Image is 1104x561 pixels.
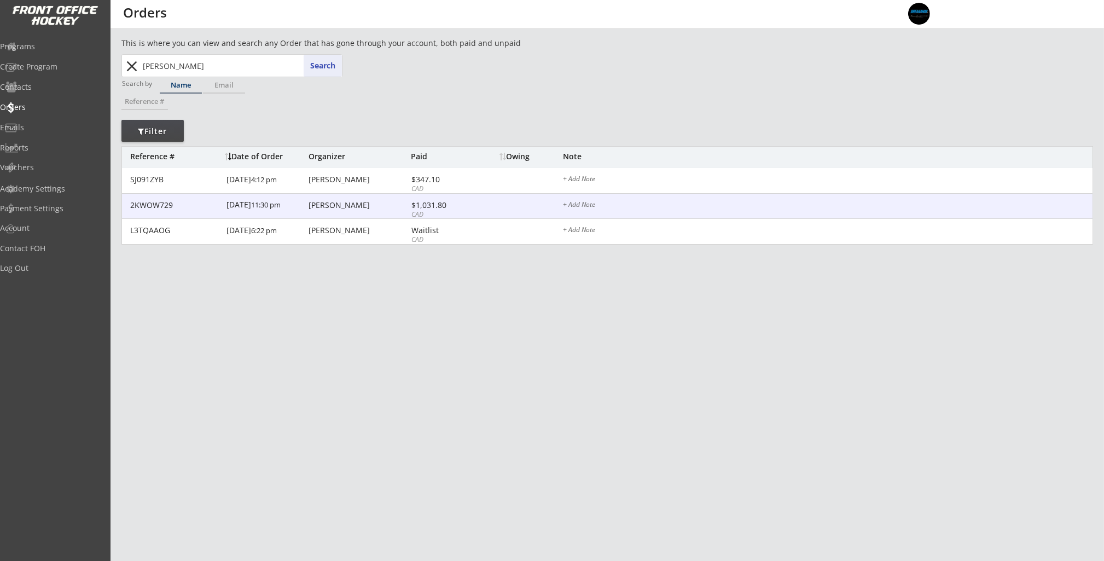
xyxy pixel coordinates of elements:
[411,201,470,209] div: $1,031.80
[203,82,245,89] div: Email
[411,235,470,245] div: CAD
[499,153,562,160] div: Owing
[121,38,583,49] div: This is where you can view and search any Order that has gone through your account, both paid and...
[309,201,408,209] div: [PERSON_NAME]
[122,80,153,87] div: Search by
[226,168,306,193] div: [DATE]
[130,227,220,234] div: L3TQAAOG
[411,227,470,234] div: Waitlist
[121,126,184,137] div: Filter
[226,194,306,218] div: [DATE]
[226,219,306,244] div: [DATE]
[309,176,408,183] div: [PERSON_NAME]
[251,175,277,184] font: 4:12 pm
[563,227,1093,235] div: + Add Note
[411,210,470,219] div: CAD
[251,225,277,235] font: 6:22 pm
[130,201,220,209] div: 2KWOW729
[563,153,1093,160] div: Note
[309,153,408,160] div: Organizer
[225,153,306,160] div: Date of Order
[130,176,220,183] div: SJ091ZYB
[121,98,168,105] div: Reference #
[304,55,342,77] button: Search
[251,200,281,210] font: 11:30 pm
[411,184,470,194] div: CAD
[309,227,408,234] div: [PERSON_NAME]
[123,57,141,75] button: close
[141,55,342,77] input: Start typing name...
[563,201,1093,210] div: + Add Note
[563,176,1093,184] div: + Add Note
[411,176,470,183] div: $347.10
[130,153,219,160] div: Reference #
[160,82,202,89] div: Name
[411,153,470,160] div: Paid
